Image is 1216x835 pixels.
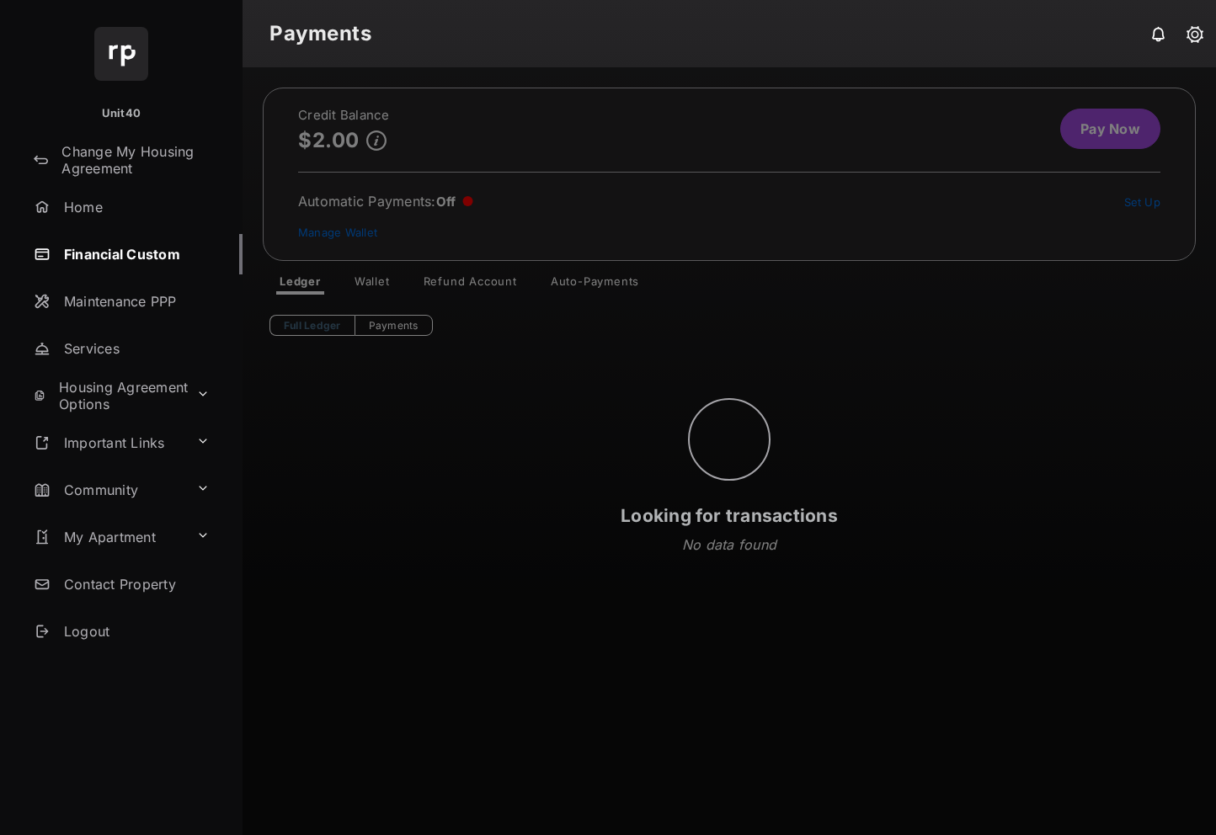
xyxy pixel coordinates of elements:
[27,423,189,463] a: Important Links
[27,470,189,510] a: Community
[27,281,243,322] a: Maintenance PPP
[269,24,371,44] strong: Payments
[621,505,838,526] span: Looking for transactions
[27,375,189,416] a: Housing Agreement Options
[27,517,189,557] a: My Apartment
[94,27,148,81] img: svg+xml;base64,PHN2ZyB4bWxucz0iaHR0cDovL3d3dy53My5vcmcvMjAwMC9zdmciIHdpZHRoPSI2NCIgaGVpZ2h0PSI2NC...
[27,564,243,604] a: Contact Property
[102,105,141,122] p: Unit40
[27,611,243,652] a: Logout
[27,328,243,369] a: Services
[27,140,243,180] a: Change My Housing Agreement
[27,234,243,274] a: Financial Custom
[27,187,243,227] a: Home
